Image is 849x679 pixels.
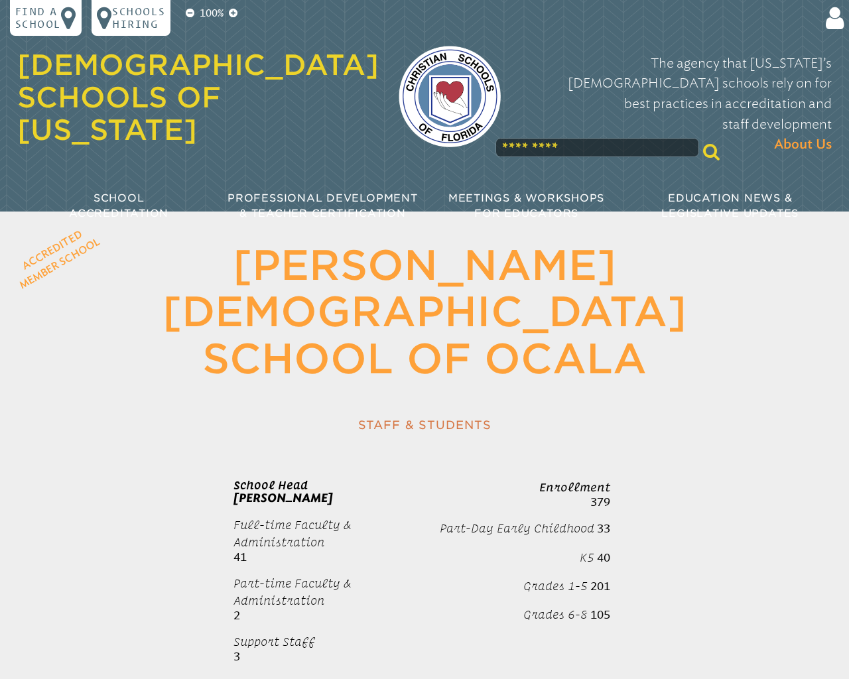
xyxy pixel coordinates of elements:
b: 105 [590,607,610,622]
b: Enrollment [539,480,610,493]
span: [PERSON_NAME] [233,491,333,505]
img: csf-logo-web-colors.png [399,46,501,148]
p: 100% [197,5,226,21]
p: Find a school [15,5,61,31]
b: 40 [597,550,610,565]
span: Education News & Legislative Updates [661,192,799,219]
b: 41 [233,550,247,564]
a: [DEMOGRAPHIC_DATA] Schools of [US_STATE] [17,48,379,146]
span: Part-time Faculty & Administration [233,576,351,607]
span: Professional Development & Teacher Certification [228,192,417,219]
span: Full-time Faculty & Administration [233,518,351,548]
b: 3 [233,649,240,664]
span: Meetings & Workshops for Educators [448,192,604,219]
span: 379 [590,495,610,509]
span: K5 [580,550,594,564]
b: 201 [590,579,610,593]
span: About Us [774,135,832,156]
span: Grades 6-8 [523,607,588,621]
span: School Head [233,478,308,491]
h1: [PERSON_NAME][DEMOGRAPHIC_DATA] School of Ocala [98,242,752,383]
span: School Accreditation [69,192,168,219]
span: Support Staff [233,635,315,648]
b: 2 [233,608,240,623]
p: Schools Hiring [112,5,165,31]
p: The agency that [US_STATE]’s [DEMOGRAPHIC_DATA] schools rely on for best practices in accreditati... [521,54,832,156]
span: Part-Day Early Childhood [440,521,594,534]
h2: Staff & Students [152,413,697,437]
span: Grades 1-5 [523,579,588,592]
b: 33 [597,521,610,536]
